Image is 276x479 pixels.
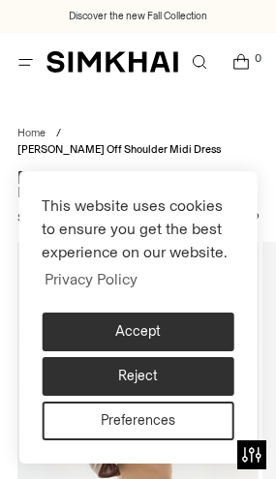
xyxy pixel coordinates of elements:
[17,169,259,200] h1: [PERSON_NAME] Off Shoulder Midi Dress
[46,50,178,74] a: SIMKHAI
[6,43,46,82] button: Open menu modal
[42,357,234,396] button: Reject
[17,209,45,226] span: $425
[221,43,261,82] a: Open cart modal
[42,402,234,440] button: Preferences
[42,196,228,261] span: This website uses cookies to ensure you get the best experience on our website.
[17,126,259,158] nav: breadcrumbs
[18,171,258,464] div: cookie bar
[56,126,61,142] div: /
[251,51,264,65] span: 0
[17,143,221,156] span: [PERSON_NAME] Off Shoulder Midi Dress
[69,9,207,24] a: Discover the new Fall Collection
[17,127,46,139] a: Home
[42,264,140,293] a: Privacy Policy (opens in a new tab)
[179,43,219,82] a: Open search modal
[42,313,234,351] button: Accept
